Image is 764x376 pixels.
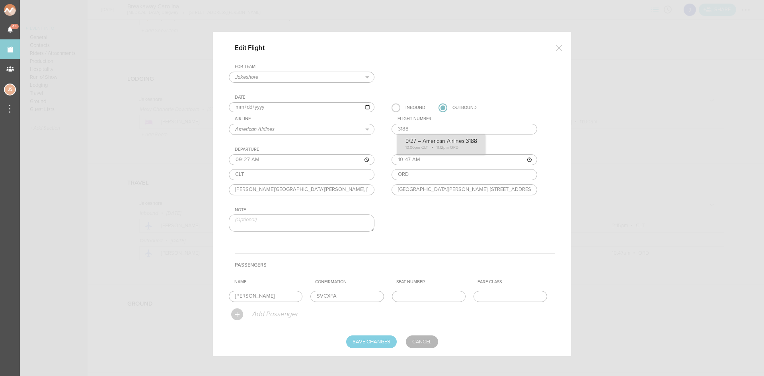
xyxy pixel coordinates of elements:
h4: Edit Flight [235,44,277,52]
div: Departure [235,147,374,152]
input: Airport Address [229,184,374,195]
button: . [362,72,374,82]
input: ––:–– –– [229,154,374,166]
div: Jessica Smith [4,84,16,95]
th: Fare Class [474,276,555,288]
div: Flight Number [398,116,537,122]
input: ––:–– –– [392,154,537,166]
img: NOMAD [4,4,49,16]
p: Add Passenger [251,310,298,318]
span: 44 [10,24,19,29]
div: Inbound [405,103,425,112]
h4: Passengers [235,253,555,276]
p: 9/27 – American Airlines 3188 [405,138,477,144]
input: Select a Team (Required) [229,72,362,82]
button: . [362,124,374,134]
input: Airport Address [392,184,537,195]
div: Airline [235,116,374,122]
th: Name [231,276,312,288]
div: Outbound [452,103,477,112]
th: Seat Number [393,276,474,288]
div: Date [235,95,374,100]
input: Airport Code [229,169,374,180]
a: Add Passenger [231,312,298,316]
th: Confirmation [312,276,393,288]
div: Note [235,207,374,213]
div: For Team [235,64,374,70]
a: Cancel [406,335,438,348]
span: 10:00pm CLT [405,145,428,150]
input: Airport Code [392,169,537,180]
span: 11:12pm ORD [437,145,458,150]
input: Save Changes [346,335,397,348]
